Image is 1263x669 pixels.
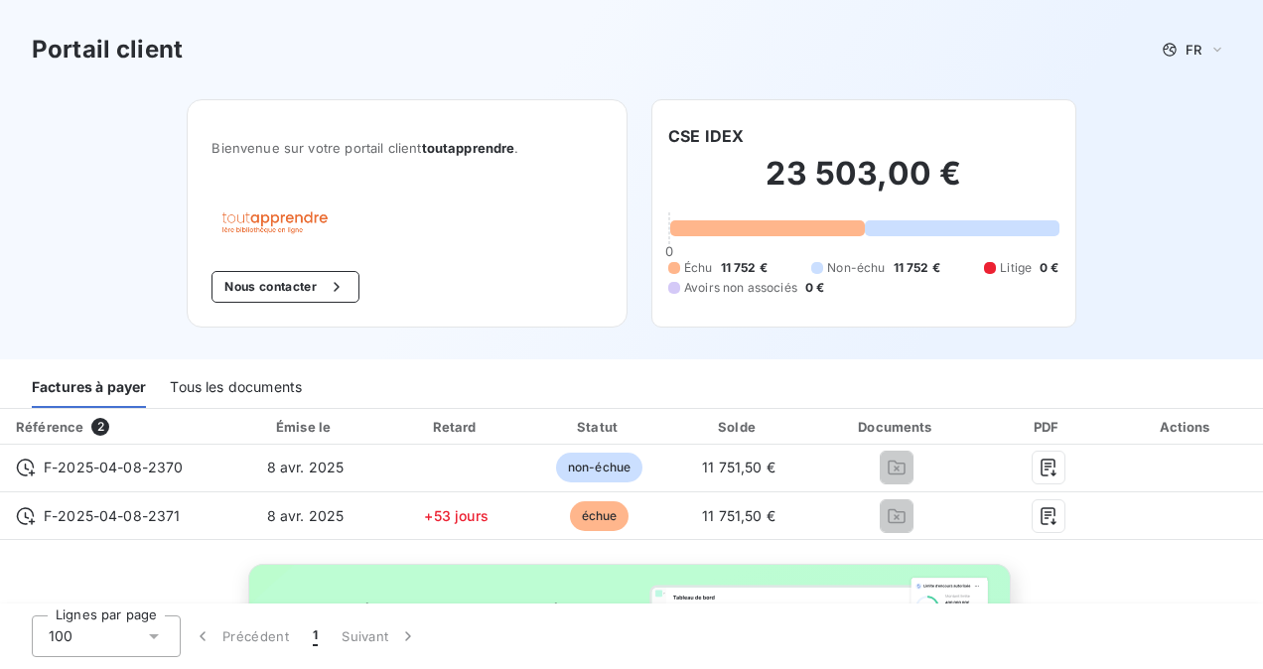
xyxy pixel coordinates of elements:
button: Suivant [330,615,430,657]
div: Documents [811,417,982,437]
span: 11 752 € [721,259,768,277]
span: 2 [91,418,109,436]
span: 11 751,50 € [702,507,775,524]
button: Précédent [181,615,301,657]
span: toutapprendre [422,140,515,156]
button: Nous contacter [211,271,358,303]
div: Émise le [230,417,379,437]
span: 0 € [805,279,824,297]
h2: 23 503,00 € [668,154,1059,213]
span: 100 [49,626,72,646]
span: Litige [1000,259,1032,277]
button: 1 [301,615,330,657]
span: non-échue [556,453,642,482]
div: Solde [674,417,804,437]
span: 0 € [1040,259,1058,277]
span: Bienvenue sur votre portail client . [211,140,603,156]
div: PDF [991,417,1107,437]
span: 11 752 € [894,259,940,277]
span: 11 751,50 € [702,459,775,475]
h3: Portail client [32,32,183,67]
div: Actions [1114,417,1259,437]
div: Statut [532,417,665,437]
div: Retard [388,417,525,437]
span: 8 avr. 2025 [267,459,345,475]
span: +53 jours [424,507,488,524]
span: FR [1186,42,1201,58]
span: F-2025-04-08-2371 [44,506,181,526]
span: 1 [313,626,318,646]
span: 0 [665,243,673,259]
span: F-2025-04-08-2370 [44,458,184,477]
div: Référence [16,419,83,435]
span: échue [570,501,630,531]
span: Avoirs non associés [684,279,797,297]
img: Company logo [211,203,339,239]
h6: CSE IDEX [668,124,744,148]
div: Tous les documents [170,366,302,408]
span: 8 avr. 2025 [267,507,345,524]
div: Factures à payer [32,366,146,408]
span: Échu [684,259,713,277]
span: Non-échu [827,259,885,277]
